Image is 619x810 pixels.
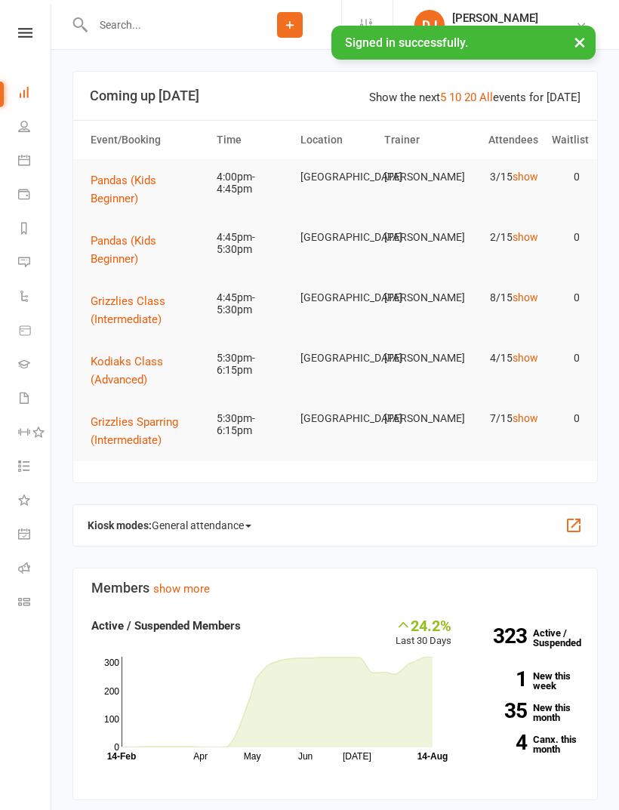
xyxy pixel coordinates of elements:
th: Waitlist [545,121,587,159]
a: show [513,412,538,424]
td: 5:30pm-6:15pm [210,401,294,448]
button: Pandas (Kids Beginner) [91,171,203,208]
strong: Active / Suspended Members [91,619,241,633]
div: DJ [414,10,445,40]
a: Payments [18,179,52,213]
a: 20 [464,91,476,104]
a: 4Canx. this month [474,735,579,754]
a: Calendar [18,145,52,179]
td: [PERSON_NAME] [377,280,461,316]
a: 35New this month [474,703,579,722]
td: [GEOGRAPHIC_DATA] [294,340,377,376]
td: 4:45pm-5:30pm [210,220,294,267]
h3: Coming up [DATE] [90,88,581,103]
a: Roll call kiosk mode [18,553,52,587]
div: Show the next events for [DATE] [369,88,581,106]
td: [GEOGRAPHIC_DATA] [294,280,377,316]
a: show [513,231,538,243]
span: Signed in successfully. [345,35,468,50]
th: Event/Booking [84,121,210,159]
a: All [479,91,493,104]
td: 0 [545,280,587,316]
td: 0 [545,220,587,255]
td: 7/15 [461,401,545,436]
td: [PERSON_NAME] [377,401,461,436]
span: Kodiaks Class (Advanced) [91,355,163,387]
span: Grizzlies Class (Intermediate) [91,294,165,326]
td: 8/15 [461,280,545,316]
button: Kodiaks Class (Advanced) [91,353,203,389]
strong: Kiosk modes: [88,519,152,531]
span: General attendance [152,513,251,537]
td: 0 [545,340,587,376]
a: General attendance kiosk mode [18,519,52,553]
span: Pandas (Kids Beginner) [91,234,156,266]
td: [PERSON_NAME] [377,220,461,255]
a: People [18,111,52,145]
td: [GEOGRAPHIC_DATA] [294,159,377,195]
td: [GEOGRAPHIC_DATA] [294,401,377,436]
th: Trainer [377,121,461,159]
a: Reports [18,213,52,247]
td: 4:00pm-4:45pm [210,159,294,207]
strong: 323 [474,626,527,646]
a: show [513,352,538,364]
td: [GEOGRAPHIC_DATA] [294,220,377,255]
a: Dashboard [18,77,52,111]
td: 3/15 [461,159,545,195]
strong: 4 [474,732,527,753]
a: What's New [18,485,52,519]
a: 10 [449,91,461,104]
a: show more [153,582,210,596]
div: Last 30 Days [396,617,451,649]
button: Pandas (Kids Beginner) [91,232,203,268]
a: Product Sales [18,315,52,349]
th: Location [294,121,377,159]
td: 0 [545,401,587,436]
strong: 1 [474,669,527,689]
a: 5 [440,91,446,104]
span: Grizzlies Sparring (Intermediate) [91,415,178,447]
td: 4/15 [461,340,545,376]
td: 2/15 [461,220,545,255]
div: [PERSON_NAME] [452,11,550,25]
th: Attendees [461,121,545,159]
button: × [566,26,593,58]
div: 24.2% [396,617,451,633]
td: 4:45pm-5:30pm [210,280,294,328]
td: [PERSON_NAME] [377,340,461,376]
a: Class kiosk mode [18,587,52,621]
button: Grizzlies Class (Intermediate) [91,292,203,328]
a: show [513,291,538,303]
td: 5:30pm-6:15pm [210,340,294,388]
a: 1New this week [474,671,579,691]
span: Pandas (Kids Beginner) [91,174,156,205]
td: 0 [545,159,587,195]
input: Search... [88,14,239,35]
a: 323Active / Suspended [467,617,590,659]
a: show [513,171,538,183]
td: [PERSON_NAME] [377,159,461,195]
strong: 35 [474,701,527,721]
div: 7 Strikes Martial Arts [452,25,550,38]
h3: Members [91,581,579,596]
th: Time [210,121,294,159]
button: Grizzlies Sparring (Intermediate) [91,413,203,449]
